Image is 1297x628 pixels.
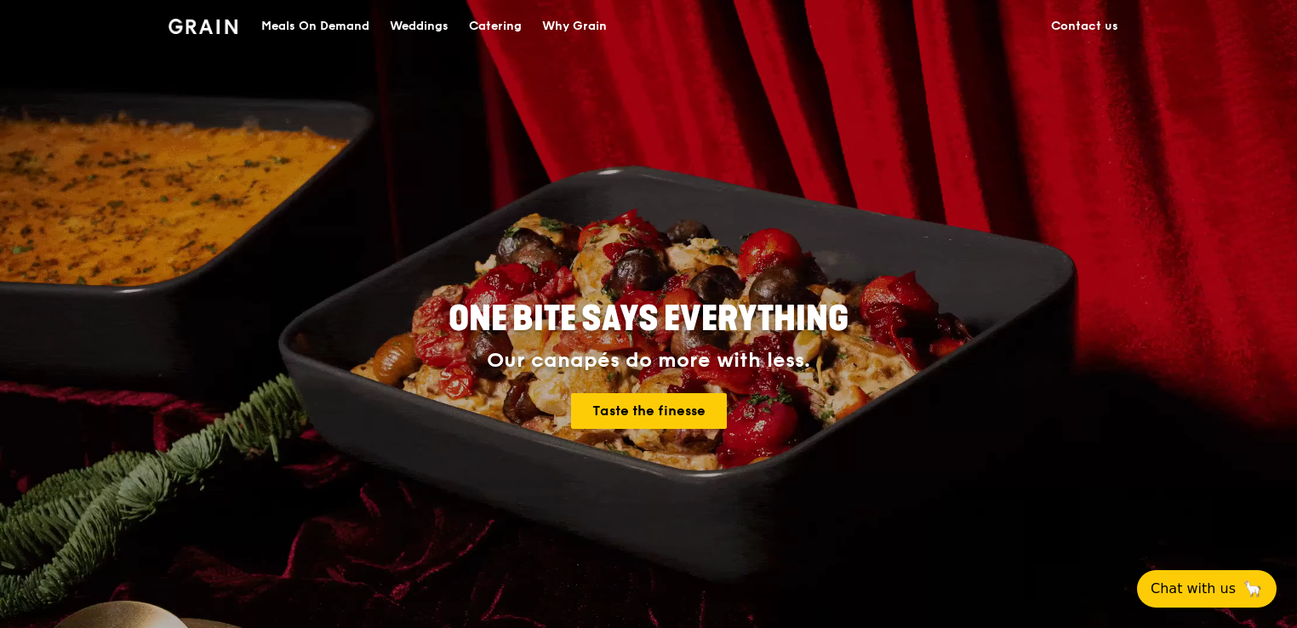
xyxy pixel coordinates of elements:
[261,1,369,52] div: Meals On Demand
[380,1,459,52] a: Weddings
[342,349,955,373] div: Our canapés do more with less.
[459,1,532,52] a: Catering
[469,1,522,52] div: Catering
[1137,570,1277,608] button: Chat with us🦙
[449,299,848,340] span: ONE BITE SAYS EVERYTHING
[542,1,607,52] div: Why Grain
[1041,1,1128,52] a: Contact us
[571,393,727,429] a: Taste the finesse
[169,19,237,34] img: Grain
[1243,579,1263,599] span: 🦙
[532,1,617,52] a: Why Grain
[1151,579,1236,599] span: Chat with us
[390,1,449,52] div: Weddings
